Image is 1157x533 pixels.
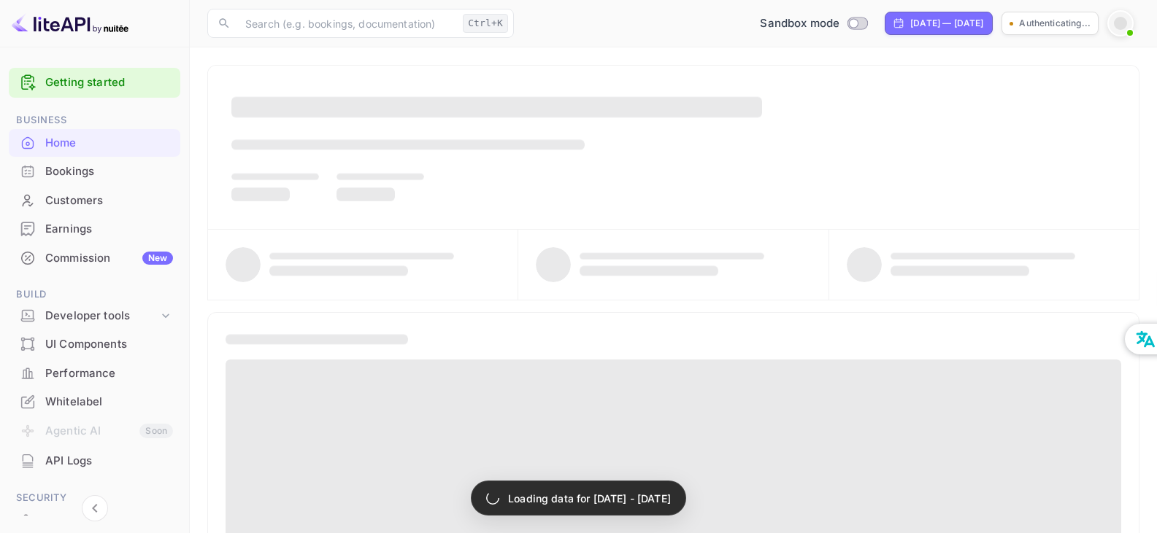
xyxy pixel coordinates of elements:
div: [DATE] — [DATE] [910,17,983,30]
div: Earnings [45,221,173,238]
a: UI Components [9,330,180,357]
div: Team management [45,512,173,529]
div: Whitelabel [9,388,180,416]
a: API Logs [9,447,180,474]
div: New [142,252,173,265]
div: Home [45,135,173,152]
input: Search (e.g. bookings, documentation) [237,9,457,38]
div: Developer tools [45,308,158,324]
div: Commission [45,250,173,267]
a: Home [9,129,180,156]
div: Bookings [45,163,173,180]
p: Authenticating... [1019,17,1091,30]
div: CommissionNew [9,244,180,273]
div: Performance [9,359,180,388]
div: API Logs [9,447,180,475]
span: Business [9,112,180,128]
a: Team management [9,506,180,533]
a: Bookings [9,157,180,184]
div: Performance [45,365,173,382]
div: Earnings [9,215,180,244]
img: LiteAPI logo [12,12,128,35]
a: Performance [9,359,180,386]
div: Whitelabel [45,394,173,411]
a: CommissionNew [9,244,180,271]
a: Earnings [9,215,180,242]
span: Build [9,287,180,303]
div: Switch to Production mode [754,15,873,32]
p: Loading data for [DATE] - [DATE] [508,491,671,506]
div: Customers [9,187,180,215]
div: Ctrl+K [463,14,508,33]
div: UI Components [45,336,173,353]
div: Bookings [9,157,180,186]
div: Customers [45,192,173,209]
div: Developer tools [9,303,180,329]
span: Sandbox mode [760,15,839,32]
button: Collapse navigation [82,495,108,521]
div: UI Components [9,330,180,359]
div: Getting started [9,68,180,98]
span: Security [9,490,180,506]
div: API Logs [45,453,173,470]
a: Whitelabel [9,388,180,415]
a: Getting started [45,74,173,91]
div: Home [9,129,180,157]
a: Customers [9,187,180,214]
